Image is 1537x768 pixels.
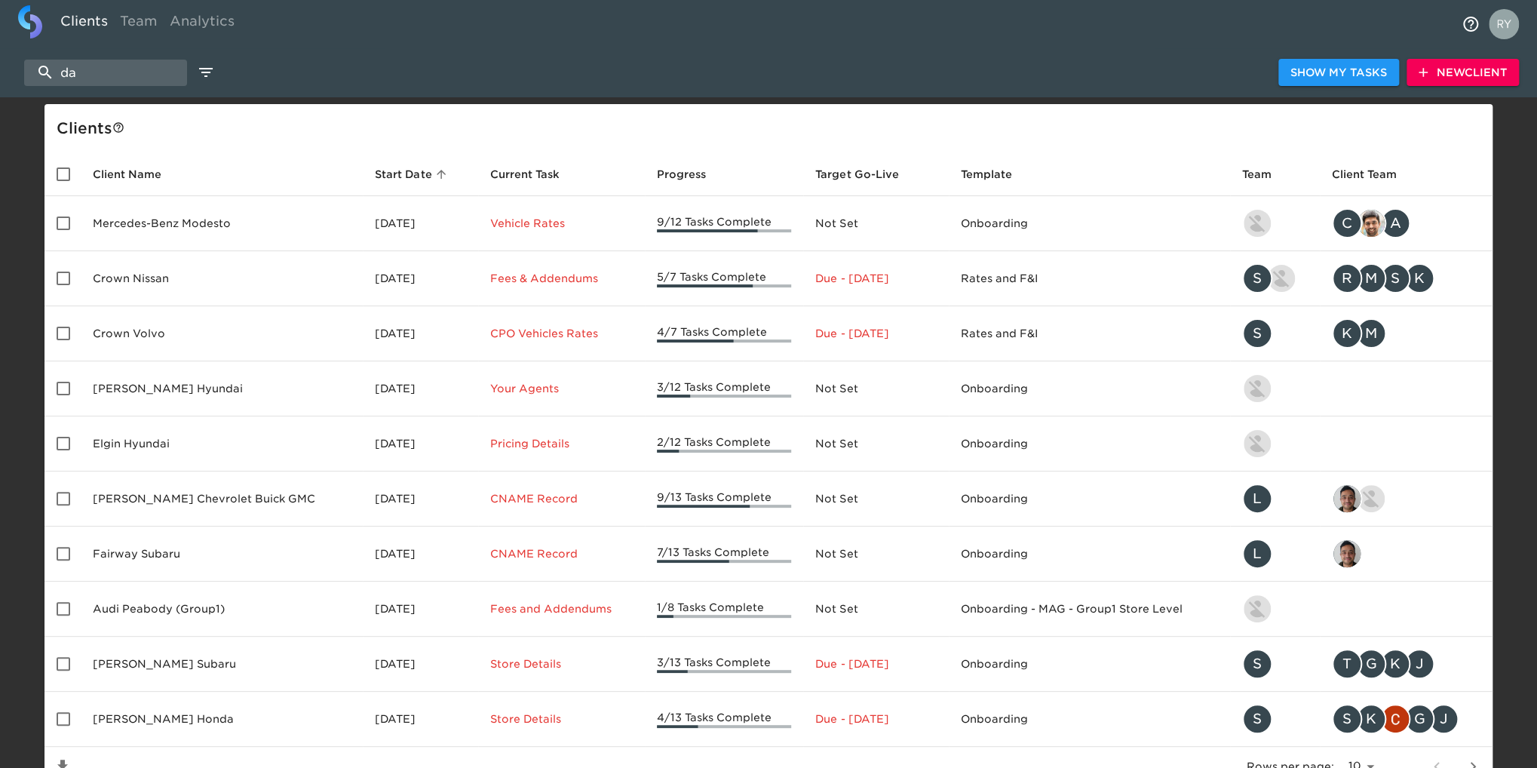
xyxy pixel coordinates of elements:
div: K [1404,263,1434,293]
a: Clients [54,5,114,42]
button: notifications [1453,6,1489,42]
span: New Client [1419,63,1507,82]
div: J [1428,704,1459,734]
div: sai@simplemnt.com [1332,539,1480,569]
span: This is the next Task in this Hub that should be completed [490,165,560,183]
img: sai@simplemnt.com [1333,485,1361,512]
td: 4/13 Tasks Complete [645,692,804,747]
div: K [1380,649,1410,679]
div: K [1332,318,1362,349]
svg: This is a list of all of your clients and clients shared with you [112,121,124,134]
span: Show My Tasks [1290,63,1387,82]
p: Fees and Addendums [490,601,633,616]
td: Rates and F&I [949,251,1230,306]
button: Show My Tasks [1278,59,1399,87]
td: Audi Peabody (Group1) [81,582,363,637]
td: Onboarding [949,692,1230,747]
td: Onboarding [949,637,1230,692]
div: S [1242,649,1272,679]
div: kevin.lo@roadster.com [1242,429,1308,459]
p: Due - [DATE] [815,711,936,727]
td: 9/12 Tasks Complete [645,196,804,251]
td: Onboarding [949,361,1230,416]
img: nikko.foster@roadster.com [1358,485,1385,512]
td: 2/12 Tasks Complete [645,416,804,472]
div: S [1242,704,1272,734]
div: savannah@roadster.com [1242,649,1308,679]
button: NewClient [1407,59,1519,87]
img: kevin.lo@roadster.com [1244,375,1271,402]
td: Not Set [803,361,948,416]
div: kwilson@crowncars.com, mcooley@crowncars.com [1332,318,1480,349]
td: 5/7 Tasks Complete [645,251,804,306]
div: leland@roadster.com [1242,484,1308,514]
div: S [1380,263,1410,293]
td: Onboarding [949,472,1230,527]
td: [PERSON_NAME] Hyundai [81,361,363,416]
p: Pricing Details [490,436,633,451]
td: [DATE] [363,472,477,527]
div: S [1242,318,1272,349]
div: savannah@roadster.com, austin@roadster.com [1242,263,1308,293]
td: [DATE] [363,306,477,361]
div: kevin.lo@roadster.com [1242,208,1308,238]
img: nikko.foster@roadster.com [1244,595,1271,622]
td: [PERSON_NAME] Subaru [81,637,363,692]
img: sandeep@simplemnt.com [1358,210,1385,237]
span: Team [1242,165,1291,183]
img: kevin.lo@roadster.com [1244,430,1271,457]
span: Calculated based on the start date and the duration of all Tasks contained in this Hub. [815,165,898,183]
td: 7/13 Tasks Complete [645,527,804,582]
p: Due - [DATE] [815,271,936,286]
td: 3/12 Tasks Complete [645,361,804,416]
td: [DATE] [363,361,477,416]
span: Client Team [1332,165,1416,183]
td: Onboarding [949,416,1230,472]
div: R [1332,263,1362,293]
div: C [1332,208,1362,238]
td: [PERSON_NAME] Chevrolet Buick GMC [81,472,363,527]
p: Due - [DATE] [815,656,936,671]
p: Your Agents [490,381,633,396]
div: G [1356,649,1386,679]
td: Onboarding [949,527,1230,582]
p: CNAME Record [490,546,633,561]
p: CPO Vehicles Rates [490,326,633,341]
td: Onboarding - MAG - Group1 Store Level [949,582,1230,637]
td: Crown Volvo [81,306,363,361]
td: Not Set [803,582,948,637]
td: [DATE] [363,692,477,747]
td: [DATE] [363,251,477,306]
span: Progress [657,165,726,183]
td: Elgin Hyundai [81,416,363,472]
div: nikko.foster@roadster.com [1242,594,1308,624]
td: Not Set [803,472,948,527]
td: [DATE] [363,582,477,637]
td: 9/13 Tasks Complete [645,472,804,527]
span: Client Name [93,165,181,183]
div: savannah@roadster.com [1242,318,1308,349]
div: sai@simplemnt.com, nikko.foster@roadster.com [1332,484,1480,514]
div: G [1404,704,1434,734]
p: Vehicle Rates [490,216,633,231]
td: [DATE] [363,196,477,251]
div: clayton.mandel@roadster.com, sandeep@simplemnt.com, angelique.nurse@roadster.com [1332,208,1480,238]
td: Onboarding [949,196,1230,251]
td: 1/8 Tasks Complete [645,582,804,637]
td: [DATE] [363,416,477,472]
td: [DATE] [363,637,477,692]
div: rrobins@crowncars.com, mcooley@crowncars.com, sparent@crowncars.com, kwilson@crowncars.com [1332,263,1480,293]
div: T [1332,649,1362,679]
p: Store Details [490,656,633,671]
td: [DATE] [363,527,477,582]
span: Start Date [375,165,451,183]
img: Profile [1489,9,1519,39]
span: Current Task [490,165,579,183]
td: Crown Nissan [81,251,363,306]
td: [PERSON_NAME] Honda [81,692,363,747]
span: Template [961,165,1032,183]
span: Target Go-Live [815,165,918,183]
div: M [1356,263,1386,293]
div: leland@roadster.com [1242,539,1308,569]
td: Rates and F&I [949,306,1230,361]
